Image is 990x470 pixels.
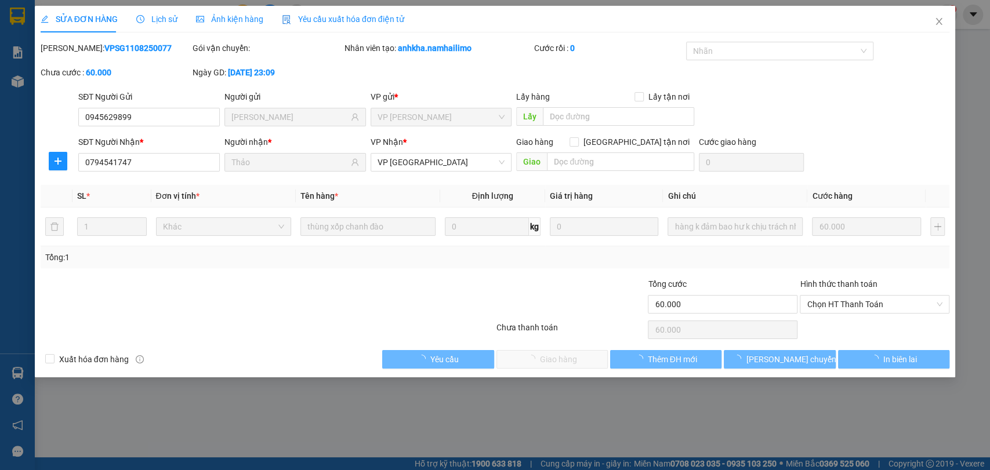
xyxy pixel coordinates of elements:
[746,353,856,366] span: [PERSON_NAME] chuyển hoàn
[371,137,403,147] span: VP Nhận
[883,353,917,366] span: In biên lai
[516,107,543,126] span: Lấy
[648,353,697,366] span: Thêm ĐH mới
[231,156,349,169] input: Tên người nhận
[472,191,513,201] span: Định lượng
[516,137,553,147] span: Giao hàng
[516,92,550,101] span: Lấy hàng
[733,355,746,363] span: loading
[193,42,342,54] div: Gói vận chuyển:
[45,217,64,236] button: delete
[543,107,694,126] input: Dọc đường
[663,185,807,207] th: Ghi chú
[516,152,547,171] span: Giao
[228,68,275,77] b: [DATE] 23:09
[41,42,190,54] div: [PERSON_NAME]:
[378,154,505,171] span: VP Nha Trang
[300,217,436,236] input: VD: Bàn, Ghế
[547,152,694,171] input: Dọc đường
[224,136,366,148] div: Người nhận
[78,136,220,148] div: SĐT Người Nhận
[807,296,942,313] span: Chọn HT Thanh Toán
[936,301,943,308] span: close-circle
[136,14,177,24] span: Lịch sử
[224,90,366,103] div: Người gửi
[41,15,49,23] span: edit
[838,350,949,369] button: In biên lai
[430,353,459,366] span: Yêu cầu
[812,217,921,236] input: 0
[163,218,284,235] span: Khác
[371,90,512,103] div: VP gửi
[41,66,190,79] div: Chưa cước :
[550,217,659,236] input: 0
[934,17,944,26] span: close
[534,42,684,54] div: Cước rồi :
[699,137,756,147] label: Cước giao hàng
[231,111,349,123] input: Tên người gửi
[282,14,404,24] span: Yêu cầu xuất hóa đơn điện tử
[812,191,852,201] span: Cước hàng
[378,108,505,126] span: VP Phạm Ngũ Lão
[196,14,263,24] span: Ảnh kiện hàng
[495,321,647,341] div: Chưa thanh toán
[668,217,803,236] input: Ghi Chú
[136,355,144,363] span: info-circle
[529,217,541,236] span: kg
[77,191,86,201] span: SL
[49,156,67,166] span: plus
[282,15,291,24] img: icon
[648,279,686,289] span: Tổng cước
[49,152,67,170] button: plus
[86,68,111,77] b: 60.000
[644,90,694,103] span: Lấy tận nơi
[351,113,359,121] span: user
[45,251,383,264] div: Tổng: 1
[156,191,200,201] span: Đơn vị tính
[104,43,172,53] b: VPSG1108250077
[351,158,359,166] span: user
[635,355,648,363] span: loading
[418,355,430,363] span: loading
[398,43,472,53] b: anhkha.namhailimo
[382,350,494,369] button: Yêu cầu
[923,6,955,38] button: Close
[570,43,575,53] b: 0
[930,217,945,236] button: plus
[41,14,118,24] span: SỬA ĐƠN HÀNG
[550,191,593,201] span: Giá trị hàng
[344,42,532,54] div: Nhân viên tạo:
[800,279,877,289] label: Hình thức thanh toán
[196,15,204,23] span: picture
[78,90,220,103] div: SĐT Người Gửi
[496,350,608,369] button: Giao hàng
[193,66,342,79] div: Ngày GD:
[55,353,133,366] span: Xuất hóa đơn hàng
[724,350,835,369] button: [PERSON_NAME] chuyển hoàn
[871,355,883,363] span: loading
[699,153,804,172] input: Cước giao hàng
[136,15,144,23] span: clock-circle
[579,136,694,148] span: [GEOGRAPHIC_DATA] tận nơi
[610,350,721,369] button: Thêm ĐH mới
[300,191,338,201] span: Tên hàng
